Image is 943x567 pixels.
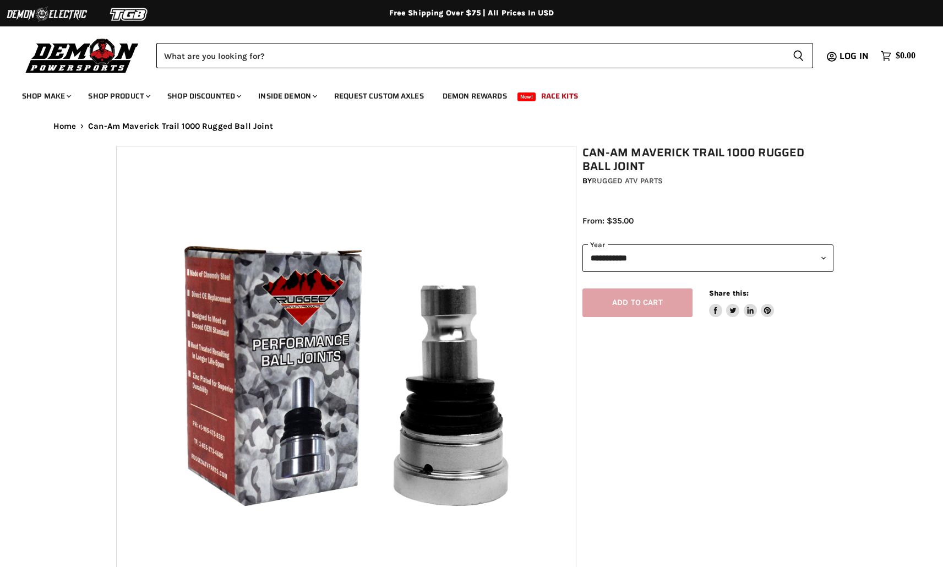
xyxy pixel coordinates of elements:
[709,289,749,297] span: Share this:
[434,85,515,107] a: Demon Rewards
[159,85,248,107] a: Shop Discounted
[250,85,324,107] a: Inside Demon
[582,175,833,187] div: by
[80,85,157,107] a: Shop Product
[88,4,171,25] img: TGB Logo 2
[156,43,813,68] form: Product
[156,43,784,68] input: Search
[582,146,833,173] h1: Can-Am Maverick Trail 1000 Rugged Ball Joint
[14,80,913,107] ul: Main menu
[533,85,586,107] a: Race Kits
[784,43,813,68] button: Search
[88,122,273,131] span: Can-Am Maverick Trail 1000 Rugged Ball Joint
[896,51,915,61] span: $0.00
[709,288,775,318] aside: Share this:
[31,122,912,131] nav: Breadcrumbs
[835,51,875,61] a: Log in
[14,85,78,107] a: Shop Make
[31,8,912,18] div: Free Shipping Over $75 | All Prices In USD
[517,92,536,101] span: New!
[875,48,921,64] a: $0.00
[592,176,663,186] a: Rugged ATV Parts
[6,4,88,25] img: Demon Electric Logo 2
[840,49,869,63] span: Log in
[582,244,833,271] select: year
[326,85,432,107] a: Request Custom Axles
[22,36,143,75] img: Demon Powersports
[53,122,77,131] a: Home
[582,216,634,226] span: From: $35.00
